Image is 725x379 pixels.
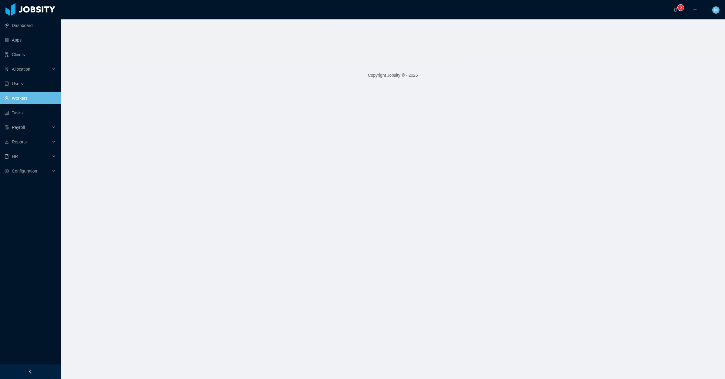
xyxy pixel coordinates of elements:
[5,125,9,129] i: icon: file-protect
[673,8,678,12] i: icon: bell
[678,5,684,11] sup: 0
[5,78,56,90] a: icon: robotUsers
[12,154,18,159] span: HR
[12,139,27,144] span: Reports
[693,8,697,12] i: icon: plus
[5,154,9,159] i: icon: book
[5,67,9,71] i: icon: solution
[12,67,30,72] span: Allocation
[5,140,9,144] i: icon: line-chart
[5,169,9,173] i: icon: setting
[5,92,56,104] a: icon: userWorkers
[5,107,56,119] a: icon: profileTasks
[12,169,37,173] span: Configuration
[61,65,725,86] footer: Copyright Jobsity © - 2025
[5,19,56,32] a: icon: pie-chartDashboard
[5,34,56,46] a: icon: appstoreApps
[714,6,718,14] span: M
[5,49,56,61] a: icon: auditClients
[12,125,25,130] span: Payroll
